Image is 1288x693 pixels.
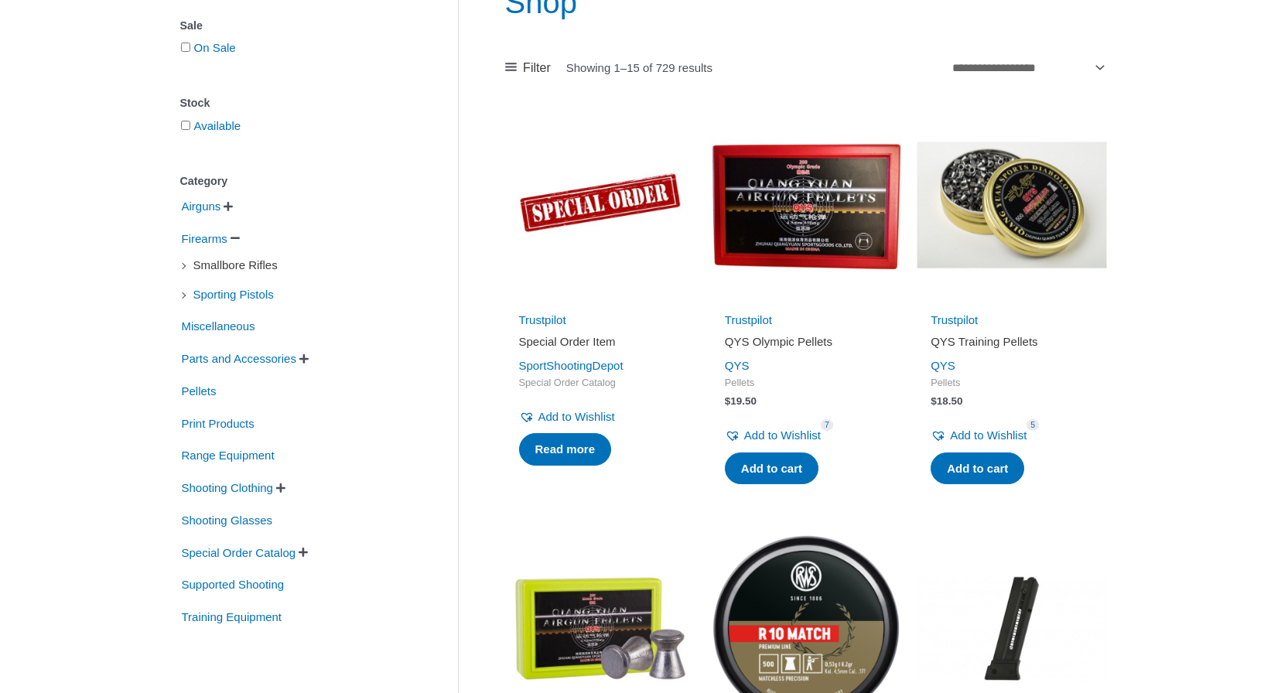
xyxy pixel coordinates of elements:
a: On Sale [194,41,236,54]
p: Showing 1–15 of 729 results [566,62,712,73]
span: Airguns [180,193,223,220]
a: Supported Shooting [180,577,286,590]
a: Pellets [180,384,218,397]
span: Add to Wishlist [950,428,1027,442]
span: Sporting Pistols [192,282,275,308]
a: QYS Olympic Pellets [725,334,887,355]
a: Firearms [180,231,229,244]
a: Airguns [180,199,223,212]
h2: Special Order Item [519,334,682,350]
a: Miscellaneous [180,319,257,332]
span: Pellets [931,377,1093,390]
span: Special Order Catalog [180,540,298,566]
a: Shooting Clothing [180,480,275,493]
span: Supported Shooting [180,572,286,598]
span: Shooting Clothing [180,475,275,501]
span: $ [725,395,731,407]
span: $ [931,395,937,407]
span: 5 [1027,419,1039,431]
span: Range Equipment [180,442,276,469]
img: QYS Training Pellets [917,110,1107,300]
span: Add to Wishlist [538,410,615,423]
span: Special Order Catalog [519,377,682,390]
a: Available [194,119,241,132]
span:  [231,233,240,244]
a: Trustpilot [931,313,978,326]
a: Range Equipment [180,448,276,461]
span: Shooting Glasses [180,507,275,534]
input: Available [181,121,190,130]
a: Trustpilot [725,313,772,326]
span: Miscellaneous [180,313,257,340]
span: Firearms [180,226,229,252]
a: Add to cart: “QYS Training Pellets” [931,452,1024,485]
a: Filter [505,56,551,80]
a: Special Order Item [519,334,682,355]
a: Parts and Accessories [180,351,298,364]
a: Training Equipment [180,609,284,623]
bdi: 19.50 [725,395,757,407]
bdi: 18.50 [931,395,962,407]
a: Add to Wishlist [931,425,1027,446]
span: Smallbore Rifles [192,252,279,278]
h2: QYS Training Pellets [931,334,1093,350]
span:  [299,547,308,558]
a: Special Order Catalog [180,544,298,558]
span: Print Products [180,411,256,437]
span: Pellets [180,378,218,405]
span: Add to Wishlist [744,428,821,442]
span:  [299,353,309,364]
h2: QYS Olympic Pellets [725,334,887,350]
span:  [276,483,285,493]
div: Stock [180,92,412,114]
a: SportShootingDepot [519,359,624,372]
span: Filter [523,56,551,80]
span: Parts and Accessories [180,346,298,372]
span:  [224,201,233,212]
div: Sale [180,15,412,37]
a: Shooting Glasses [180,513,275,526]
a: Add to cart: “QYS Olympic Pellets” [725,452,818,485]
a: Sporting Pistols [192,286,275,299]
a: Smallbore Rifles [192,258,279,271]
img: QYS Olympic Pellets [711,110,901,300]
select: Shop order [947,55,1108,80]
span: 7 [821,419,833,431]
a: Print Products [180,415,256,428]
a: Add to Wishlist [519,406,615,428]
div: Category [180,170,412,193]
input: On Sale [181,43,190,52]
a: Add to Wishlist [725,425,821,446]
span: Training Equipment [180,604,284,630]
a: Read more about “Special Order Item” [519,433,612,466]
a: QYS [931,359,955,372]
img: Special Order Item [505,110,695,300]
a: Trustpilot [519,313,566,326]
a: QYS [725,359,750,372]
span: Pellets [725,377,887,390]
a: QYS Training Pellets [931,334,1093,355]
